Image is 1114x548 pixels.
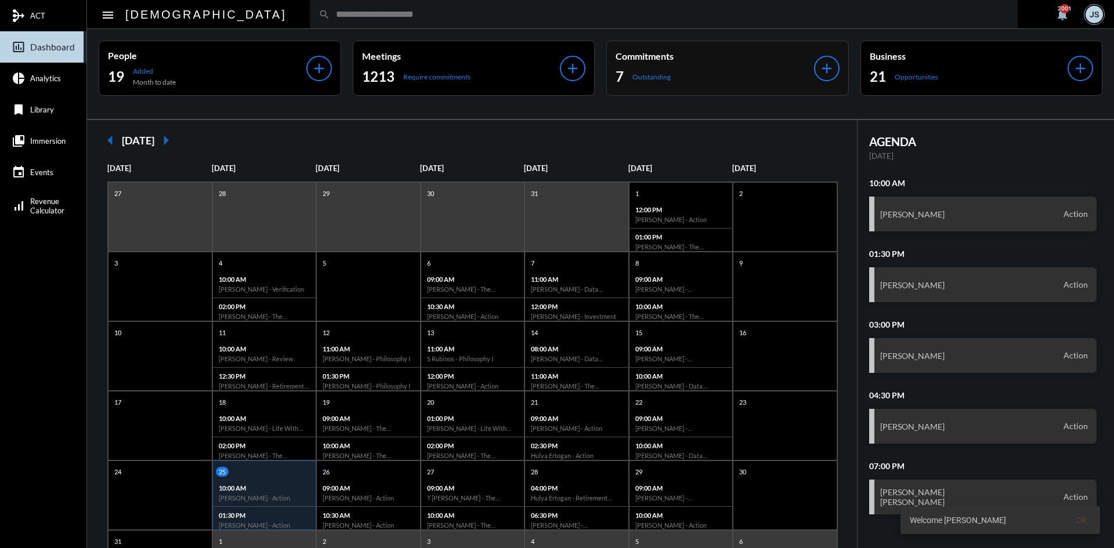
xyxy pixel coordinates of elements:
h6: [PERSON_NAME] - Action [427,313,519,320]
p: 17 [111,397,124,407]
p: 10:00 AM [427,511,519,519]
p: 10:30 AM [323,511,414,519]
h6: [PERSON_NAME] - The Philosophy [219,452,310,459]
p: 19 [320,397,332,407]
span: Action [1061,350,1091,361]
p: 09:00 AM [427,275,519,283]
span: Dashboard [30,42,75,52]
p: 10:00 AM [219,275,310,283]
p: 24 [111,467,124,477]
mat-icon: mediation [12,9,26,23]
h6: [PERSON_NAME] - Review [219,355,310,362]
p: 09:00 AM [635,345,727,353]
button: Toggle sidenav [96,3,120,26]
h6: [PERSON_NAME] - The Philosophy [427,285,519,293]
p: 10:00 AM [323,442,414,449]
h6: [PERSON_NAME] - Data Capturing [635,382,727,390]
p: 12:00 PM [427,372,519,380]
p: 11:00 AM [427,345,519,353]
h2: 01:30 PM [869,249,1097,259]
p: 10:00 AM [635,372,727,380]
p: 21 [528,397,541,407]
p: 9 [736,258,746,268]
h6: [PERSON_NAME] - [PERSON_NAME] - Data Capturing [635,355,727,362]
h6: [PERSON_NAME] - Action [635,216,727,223]
p: Month to date [133,78,176,86]
p: 23 [736,397,749,407]
p: [DATE] [628,164,733,173]
p: 20 [424,397,437,407]
h6: [PERSON_NAME] - [PERSON_NAME] - Data Capturing [635,285,727,293]
span: Ok [1076,516,1086,525]
p: 8 [632,258,642,268]
span: Welcome [PERSON_NAME] [910,514,1006,526]
p: 10 [111,328,124,337]
div: JS [1086,6,1103,23]
h6: [PERSON_NAME] - The Philosophy [427,452,519,459]
h6: Hulya Ertogan - Retirement Doctrine I [531,494,623,502]
p: 6 [736,536,746,546]
h2: 21 [870,67,886,86]
mat-icon: collections_bookmark [12,134,26,148]
p: [DATE] [212,164,316,173]
h3: [PERSON_NAME] [880,422,945,431]
p: 01:30 PM [219,511,310,519]
p: 09:00 AM [323,484,414,492]
p: 2 [736,188,746,198]
p: 13 [424,328,437,337]
p: 30 [736,467,749,477]
p: 02:00 PM [219,442,310,449]
p: 01:00 PM [427,415,519,422]
p: 08:00 AM [531,345,623,353]
h2: 7 [616,67,624,86]
p: [DATE] [732,164,837,173]
h6: [PERSON_NAME] - The Philosophy [219,313,310,320]
p: Commitments [616,50,814,61]
span: Library [30,105,54,114]
p: 4 [216,258,225,268]
p: 02:30 PM [531,442,623,449]
h2: 03:00 PM [869,320,1097,329]
p: 31 [111,536,124,546]
h6: [PERSON_NAME] - Data Capturing [531,355,623,362]
p: [DATE] [524,164,628,173]
p: 09:00 AM [531,415,623,422]
h6: S Rubinos - Philosophy I [427,355,519,362]
p: 11:00 AM [531,275,623,283]
mat-icon: add [565,60,581,77]
p: 02:00 PM [427,442,519,449]
p: 6 [424,258,433,268]
p: 14 [528,328,541,337]
p: 4 [528,536,537,546]
p: Require commitments [403,72,471,81]
mat-icon: insert_chart_outlined [12,40,26,54]
h6: [PERSON_NAME] - Verification [219,285,310,293]
p: 2 [320,536,329,546]
p: 12:30 PM [219,372,310,380]
h6: [PERSON_NAME] - The Philosophy [635,243,727,251]
h2: [DATE] [122,134,154,147]
p: 11 [216,328,229,337]
h2: [DEMOGRAPHIC_DATA] [125,5,287,24]
p: 09:00 AM [635,275,727,283]
p: 09:00 AM [635,484,727,492]
h6: [PERSON_NAME] - Action [323,521,414,529]
mat-icon: search [319,9,330,20]
p: 5 [632,536,642,546]
h6: [PERSON_NAME] - Action [323,494,414,502]
h6: [PERSON_NAME] - [PERSON_NAME] - Action [635,494,727,502]
mat-icon: signal_cellular_alt [12,199,26,213]
h6: [PERSON_NAME] - Controllables [531,521,623,529]
mat-icon: event [12,165,26,179]
h6: [PERSON_NAME] - The Philosophy [323,452,414,459]
p: 1 [216,536,225,546]
p: [DATE] [869,151,1097,161]
p: [DATE] [316,164,420,173]
p: 26 [320,467,332,477]
p: 22 [632,397,645,407]
h6: [PERSON_NAME] - Action [219,521,310,529]
p: 29 [320,188,332,198]
h6: [PERSON_NAME] - Action [635,521,727,529]
p: 12:00 PM [635,206,727,213]
p: 10:00 AM [219,484,310,492]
